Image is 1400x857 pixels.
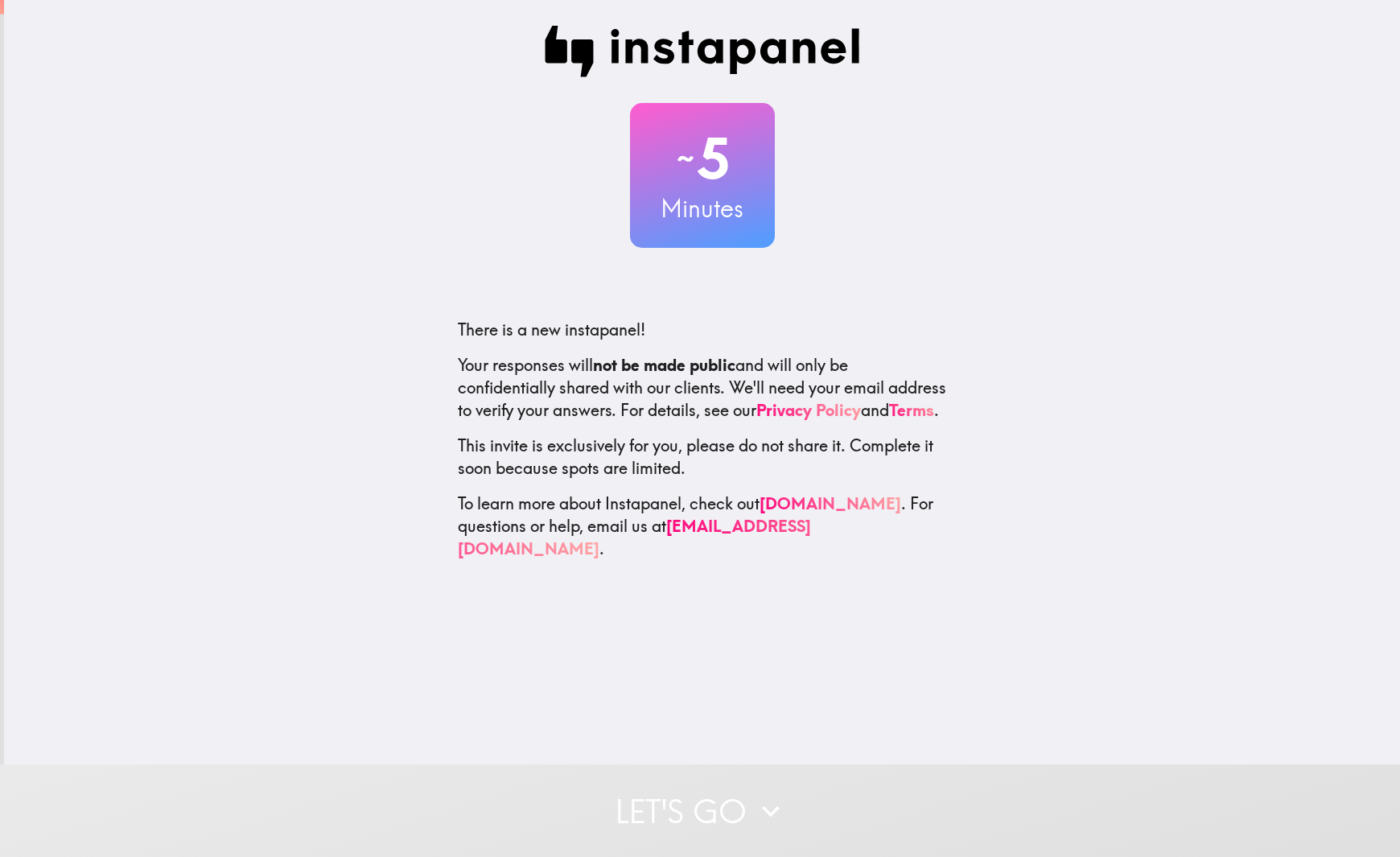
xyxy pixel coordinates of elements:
h2: 5 [630,126,775,192]
a: Privacy Policy [756,400,861,420]
h3: Minutes [630,192,775,225]
span: ~ [674,134,697,183]
a: [DOMAIN_NAME] [760,493,901,513]
a: [EMAIL_ADDRESS][DOMAIN_NAME] [458,516,811,558]
b: not be made public [593,355,735,375]
p: This invite is exclusively for you, please do not share it. Complete it soon because spots are li... [458,435,947,480]
a: Terms [889,400,934,420]
p: To learn more about Instapanel, check out . For questions or help, email us at . [458,492,947,560]
p: Your responses will and will only be confidentially shared with our clients. We'll need your emai... [458,354,947,422]
span: There is a new instapanel! [458,319,645,340]
img: Instapanel [545,26,860,77]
